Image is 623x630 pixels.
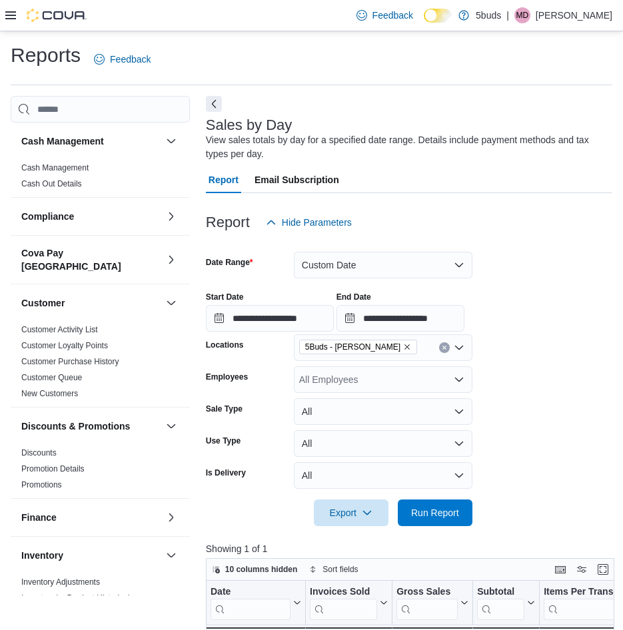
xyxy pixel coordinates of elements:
[477,586,535,620] button: Subtotal
[206,542,618,555] p: Showing 1 of 1
[552,561,568,577] button: Keyboard shortcuts
[206,214,250,230] h3: Report
[21,135,161,148] button: Cash Management
[163,547,179,563] button: Inventory
[21,420,161,433] button: Discounts & Promotions
[11,445,190,498] div: Discounts & Promotions
[163,133,179,149] button: Cash Management
[21,325,98,334] a: Customer Activity List
[396,586,458,620] div: Gross Sales
[21,511,161,524] button: Finance
[163,418,179,434] button: Discounts & Promotions
[21,420,130,433] h3: Discounts & Promotions
[209,166,239,193] span: Report
[21,246,161,273] h3: Cova Pay [GEOGRAPHIC_DATA]
[476,7,501,23] p: 5buds
[206,372,248,382] label: Employees
[21,372,82,383] span: Customer Queue
[322,499,380,526] span: Export
[206,468,246,478] label: Is Delivery
[294,430,472,457] button: All
[11,322,190,407] div: Customer
[206,340,244,350] label: Locations
[163,509,179,525] button: Finance
[21,135,104,148] h3: Cash Management
[163,208,179,224] button: Compliance
[574,561,590,577] button: Display options
[454,374,464,385] button: Open list of options
[314,499,388,526] button: Export
[21,373,82,382] a: Customer Queue
[11,42,81,69] h1: Reports
[294,462,472,489] button: All
[206,257,253,268] label: Date Range
[21,340,108,351] span: Customer Loyalty Points
[27,9,87,22] img: Cova
[21,577,100,587] a: Inventory Adjustments
[21,464,85,473] a: Promotion Details
[206,117,293,133] h3: Sales by Day
[21,389,78,398] a: New Customers
[424,9,452,23] input: Dark Mode
[351,2,418,29] a: Feedback
[21,549,161,562] button: Inventory
[21,577,100,587] span: Inventory Adjustments
[206,96,222,112] button: Next
[310,586,377,620] div: Invoices Sold
[207,561,303,577] button: 10 columns hidden
[536,7,612,23] p: [PERSON_NAME]
[206,292,244,302] label: Start Date
[477,586,524,599] div: Subtotal
[439,342,450,353] button: Clear input
[21,324,98,335] span: Customer Activity List
[163,252,179,268] button: Cova Pay [GEOGRAPHIC_DATA]
[21,163,89,172] a: Cash Management
[21,549,63,562] h3: Inventory
[21,357,119,366] a: Customer Purchase History
[506,7,509,23] p: |
[310,586,377,599] div: Invoices Sold
[310,586,388,620] button: Invoices Sold
[21,480,62,489] a: Promotions
[322,564,358,575] span: Sort fields
[514,7,530,23] div: Melissa Dunlop
[163,295,179,311] button: Customer
[21,448,57,458] a: Discounts
[206,436,241,446] label: Use Type
[336,292,371,302] label: End Date
[396,586,468,620] button: Gross Sales
[11,160,190,197] div: Cash Management
[305,340,400,354] span: 5Buds - [PERSON_NAME]
[282,216,352,229] span: Hide Parameters
[206,404,243,414] label: Sale Type
[110,53,151,66] span: Feedback
[21,356,119,367] span: Customer Purchase History
[294,252,472,278] button: Custom Date
[21,593,130,603] span: Inventory by Product Historical
[21,179,82,188] a: Cash Out Details
[21,593,130,603] a: Inventory by Product Historical
[396,586,458,599] div: Gross Sales
[211,586,301,620] button: Date
[21,511,57,524] h3: Finance
[336,305,464,332] input: Press the down key to open a popover containing a calendar.
[21,210,74,223] h3: Compliance
[372,9,413,22] span: Feedback
[261,209,357,236] button: Hide Parameters
[225,564,298,575] span: 10 columns hidden
[211,586,291,620] div: Date
[304,561,363,577] button: Sort fields
[477,586,524,620] div: Subtotal
[411,506,459,519] span: Run Report
[206,305,334,332] input: Press the down key to open a popover containing a calendar.
[255,166,339,193] span: Email Subscription
[211,586,291,599] div: Date
[403,343,411,351] button: Remove 5Buds - Regina from selection in this group
[516,7,529,23] span: MD
[21,341,108,350] a: Customer Loyalty Points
